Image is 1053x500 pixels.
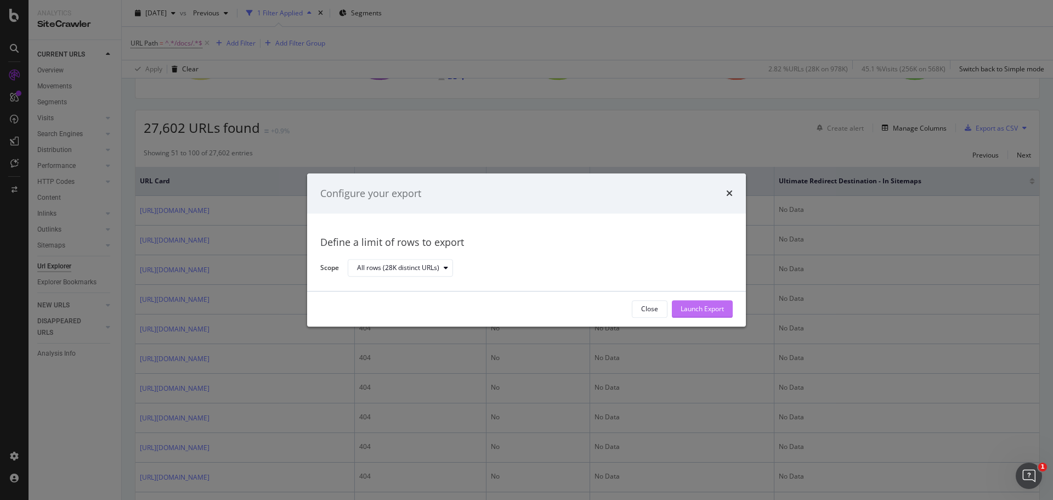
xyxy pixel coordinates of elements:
span: 1 [1038,463,1047,471]
button: Launch Export [672,300,733,318]
button: All rows (28K distinct URLs) [348,260,453,277]
div: All rows (28K distinct URLs) [357,265,439,272]
div: Close [641,305,658,314]
div: Configure your export [320,187,421,201]
div: modal [307,173,746,327]
button: Close [632,300,667,318]
div: Define a limit of rows to export [320,236,733,250]
div: Launch Export [681,305,724,314]
iframe: Intercom live chat [1016,463,1042,489]
div: times [726,187,733,201]
label: Scope [320,263,339,275]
